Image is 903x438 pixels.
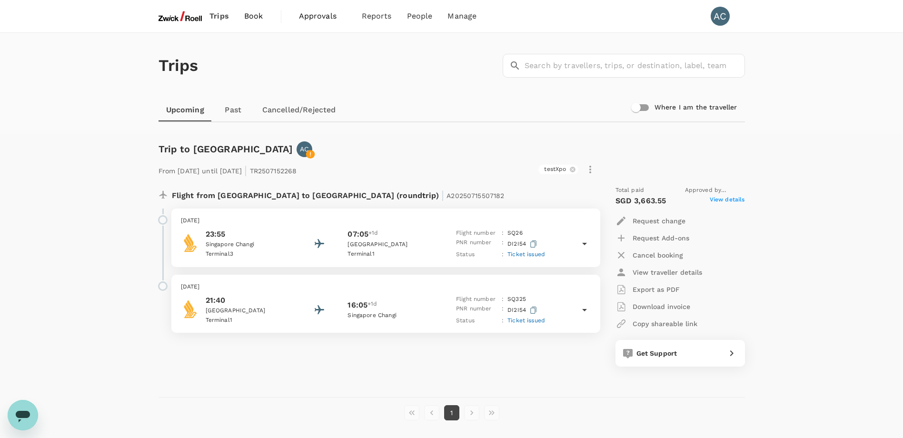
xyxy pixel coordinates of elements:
[347,299,367,311] p: 16:05
[456,238,498,250] p: PNR number
[507,317,545,324] span: Ticket issued
[181,282,591,292] p: [DATE]
[507,304,539,316] p: DI2I54
[181,233,200,252] img: Singapore Airlines
[502,250,504,259] p: :
[633,285,680,294] p: Export as PDF
[456,295,498,304] p: Flight number
[181,216,591,226] p: [DATE]
[615,281,680,298] button: Export as PDF
[636,349,677,357] span: Get Support
[538,165,578,174] div: testXpo
[347,229,368,240] p: 07:05
[159,33,198,99] h1: Trips
[206,249,291,259] p: Terminal 3
[402,405,502,420] nav: pagination navigation
[206,306,291,316] p: [GEOGRAPHIC_DATA]
[159,141,293,157] h6: Trip to [GEOGRAPHIC_DATA]
[655,102,737,113] h6: Where I am the traveller
[615,186,645,195] span: Total paid
[507,238,539,250] p: DI2I54
[347,249,433,259] p: Terminal 1
[299,10,347,22] span: Approvals
[300,144,309,154] p: AC
[710,195,745,207] span: View details
[456,229,498,238] p: Flight number
[244,10,263,22] span: Book
[615,298,690,315] button: Download invoice
[502,304,504,316] p: :
[525,54,745,78] input: Search by travellers, trips, or destination, label, team
[181,299,200,319] img: Singapore Airlines
[502,316,504,326] p: :
[633,302,690,311] p: Download invoice
[538,165,572,173] span: testXpo
[407,10,433,22] span: People
[502,295,504,304] p: :
[206,240,291,249] p: Singapore Changi
[633,250,683,260] p: Cancel booking
[615,229,689,247] button: Request Add-ons
[633,216,685,226] p: Request change
[633,319,697,328] p: Copy shareable link
[615,195,666,207] p: SGD 3,663.55
[159,6,202,27] img: ZwickRoell Pte. Ltd.
[633,233,689,243] p: Request Add-ons
[507,229,523,238] p: SQ 26
[502,229,504,238] p: :
[159,161,297,178] p: From [DATE] until [DATE] TR2507152268
[209,10,229,22] span: Trips
[244,164,247,177] span: |
[441,189,444,202] span: |
[456,316,498,326] p: Status
[8,400,38,430] iframe: Button to launch messaging window
[615,247,683,264] button: Cancel booking
[615,315,697,332] button: Copy shareable link
[347,311,433,320] p: Singapore Changi
[633,268,702,277] p: View traveller details
[444,405,459,420] button: page 1
[206,229,291,240] p: 23:55
[347,240,433,249] p: [GEOGRAPHIC_DATA]
[456,250,498,259] p: Status
[206,295,291,306] p: 21:40
[502,238,504,250] p: :
[367,299,377,311] span: +1d
[206,316,291,325] p: Terminal 1
[255,99,344,121] a: Cancelled/Rejected
[685,186,745,195] span: Approved by
[711,7,730,26] div: AC
[507,295,526,304] p: SQ 325
[172,186,505,203] p: Flight from [GEOGRAPHIC_DATA] to [GEOGRAPHIC_DATA] (roundtrip)
[212,99,255,121] a: Past
[447,10,476,22] span: Manage
[447,192,504,199] span: A20250715507182
[507,251,545,258] span: Ticket issued
[362,10,392,22] span: Reports
[456,304,498,316] p: PNR number
[159,99,212,121] a: Upcoming
[368,229,378,240] span: +1d
[615,212,685,229] button: Request change
[615,264,702,281] button: View traveller details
